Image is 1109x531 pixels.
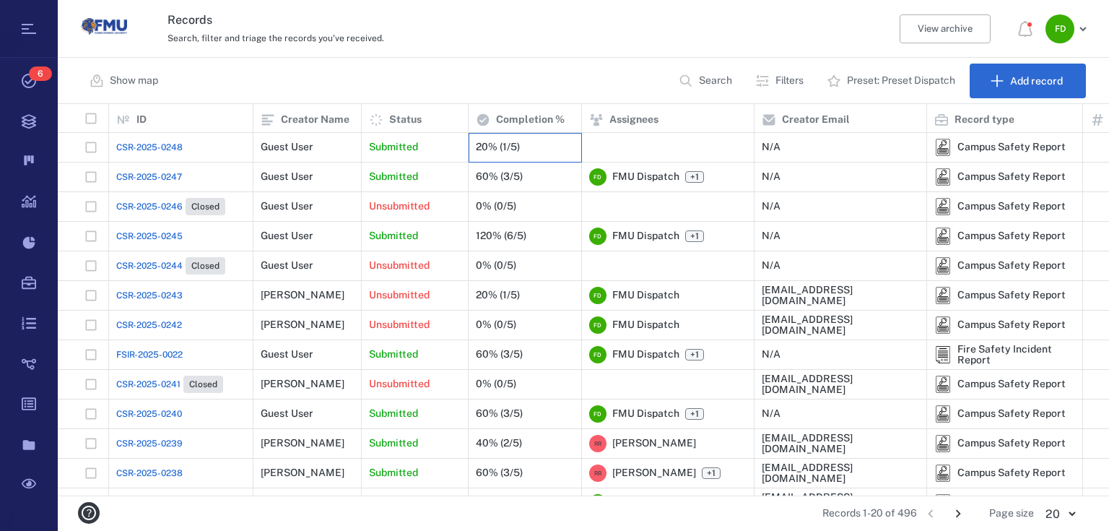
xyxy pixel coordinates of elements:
[847,74,955,88] p: Preset: Preset Dispatch
[957,344,1075,366] div: Fire Safety Incident Report
[116,378,181,391] span: CSR-2025-0241
[186,379,220,391] span: Closed
[261,438,344,449] div: [PERSON_NAME]
[934,287,952,304] div: Campus Safety Report
[957,142,1066,152] div: Campus Safety Report
[110,74,158,88] p: Show map
[934,346,952,363] div: Fire Safety Incident Report
[970,64,1086,98] button: Add record
[589,405,606,423] div: F D
[116,319,182,332] a: CSR-2025-0242
[818,64,967,98] button: Preset: Preset Dispatch
[261,260,313,271] div: Guest User
[609,113,658,127] p: Assignees
[957,379,1066,389] div: Campus Safety Report
[72,496,105,530] button: help
[81,64,170,98] button: Show map
[704,467,718,480] span: +1
[934,168,952,186] img: icon Campus Safety Report
[957,408,1066,419] div: Campus Safety Report
[775,74,804,88] p: Filters
[168,33,384,43] span: Search, filter and triage the records you've received.
[261,142,313,152] div: Guest User
[116,289,183,302] a: CSR-2025-0243
[702,467,721,479] span: +1
[934,198,952,215] img: icon Campus Safety Report
[369,199,430,214] p: Unsubmitted
[687,171,702,184] span: +1
[261,171,313,182] div: Guest User
[1045,14,1074,43] div: F D
[934,257,952,275] div: Campus Safety Report
[589,228,606,245] div: F D
[699,74,732,88] p: Search
[957,230,1066,241] div: Campus Safety Report
[957,467,1066,478] div: Campus Safety Report
[116,348,183,361] span: FSIR-2025-0022
[116,141,183,154] span: CSR-2025-0248
[957,260,1066,271] div: Campus Safety Report
[822,506,917,521] span: Records 1-20 of 496
[476,230,526,241] div: 120% (6/5)
[762,492,919,514] div: [EMAIL_ADDRESS][DOMAIN_NAME]
[957,290,1066,301] div: Campus Safety Report
[687,230,702,243] span: +1
[168,12,732,29] h3: Records
[934,465,952,482] img: icon Campus Safety Report
[670,64,744,98] button: Search
[188,201,222,213] span: Closed
[762,260,780,271] div: N/A
[116,170,182,184] span: CSR-2025-0247
[1034,506,1086,522] div: 20
[934,228,952,245] div: Campus Safety Report
[476,260,516,271] div: 0% (0/5)
[762,462,919,485] div: [EMAIL_ADDRESS][DOMAIN_NAME]
[612,170,679,184] span: FMU Dispatch
[934,168,952,186] div: Campus Safety Report
[369,466,418,480] p: Submitted
[369,140,418,155] p: Submitted
[612,318,679,332] span: FMU Dispatch
[116,257,225,275] a: CSR-2025-0244Closed
[476,171,523,182] div: 60% (3/5)
[934,435,952,452] div: Campus Safety Report
[116,437,183,450] span: CSR-2025-0239
[934,465,952,482] div: Campus Safety Report
[934,346,952,363] img: icon Fire Safety Incident Report
[476,142,520,152] div: 20% (1/5)
[762,408,780,419] div: N/A
[369,407,418,421] p: Submitted
[116,376,223,393] a: CSR-2025-0241Closed
[954,113,1014,127] p: Record type
[116,407,182,420] a: CSR-2025-0240
[947,502,970,525] button: Go to next page
[589,316,606,334] div: F D
[589,346,606,363] div: F D
[369,347,418,362] p: Submitted
[369,259,430,273] p: Unsubmitted
[762,433,919,455] div: [EMAIL_ADDRESS][DOMAIN_NAME]
[917,502,972,525] nav: pagination navigation
[116,467,183,480] a: CSR-2025-0238
[957,201,1066,212] div: Campus Safety Report
[612,407,679,421] span: FMU Dispatch
[934,139,952,156] img: icon Campus Safety Report
[934,405,952,423] div: Campus Safety Report
[957,438,1066,449] div: Campus Safety Report
[934,139,952,156] div: Campus Safety Report
[116,230,183,243] a: CSR-2025-0245
[496,113,565,127] p: Completion %
[934,257,952,275] img: icon Campus Safety Report
[934,228,952,245] img: icon Campus Safety Report
[589,435,606,452] div: R R
[116,200,183,213] span: CSR-2025-0246
[476,408,523,419] div: 60% (3/5)
[1045,14,1092,43] button: FD
[476,438,522,449] div: 40% (2/5)
[612,436,696,451] span: [PERSON_NAME]
[589,465,606,482] div: R R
